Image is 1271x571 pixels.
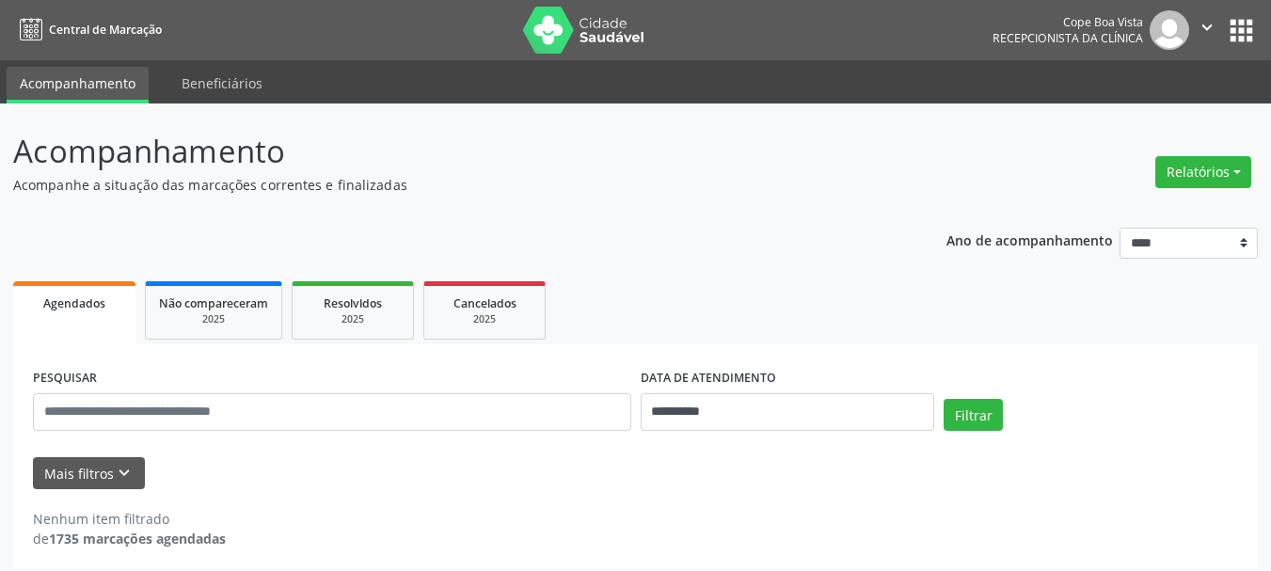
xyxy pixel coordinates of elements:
div: 2025 [306,312,400,326]
a: Central de Marcação [13,14,162,45]
button:  [1189,10,1225,50]
button: Filtrar [944,399,1003,431]
p: Acompanhamento [13,128,884,175]
label: PESQUISAR [33,364,97,393]
button: Relatórios [1155,156,1251,188]
button: Mais filtroskeyboard_arrow_down [33,457,145,490]
div: 2025 [159,312,268,326]
span: Não compareceram [159,295,268,311]
img: img [1150,10,1189,50]
div: 2025 [437,312,532,326]
div: Cope Boa Vista [993,14,1143,30]
p: Acompanhe a situação das marcações correntes e finalizadas [13,175,884,195]
span: Recepcionista da clínica [993,30,1143,46]
strong: 1735 marcações agendadas [49,530,226,547]
i: keyboard_arrow_down [114,463,135,484]
label: DATA DE ATENDIMENTO [641,364,776,393]
a: Beneficiários [168,67,276,100]
p: Ano de acompanhamento [946,228,1113,251]
button: apps [1225,14,1258,47]
div: Nenhum item filtrado [33,509,226,529]
span: Resolvidos [324,295,382,311]
span: Cancelados [453,295,516,311]
div: de [33,529,226,548]
span: Central de Marcação [49,22,162,38]
a: Acompanhamento [7,67,149,103]
span: Agendados [43,295,105,311]
i:  [1197,17,1217,38]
